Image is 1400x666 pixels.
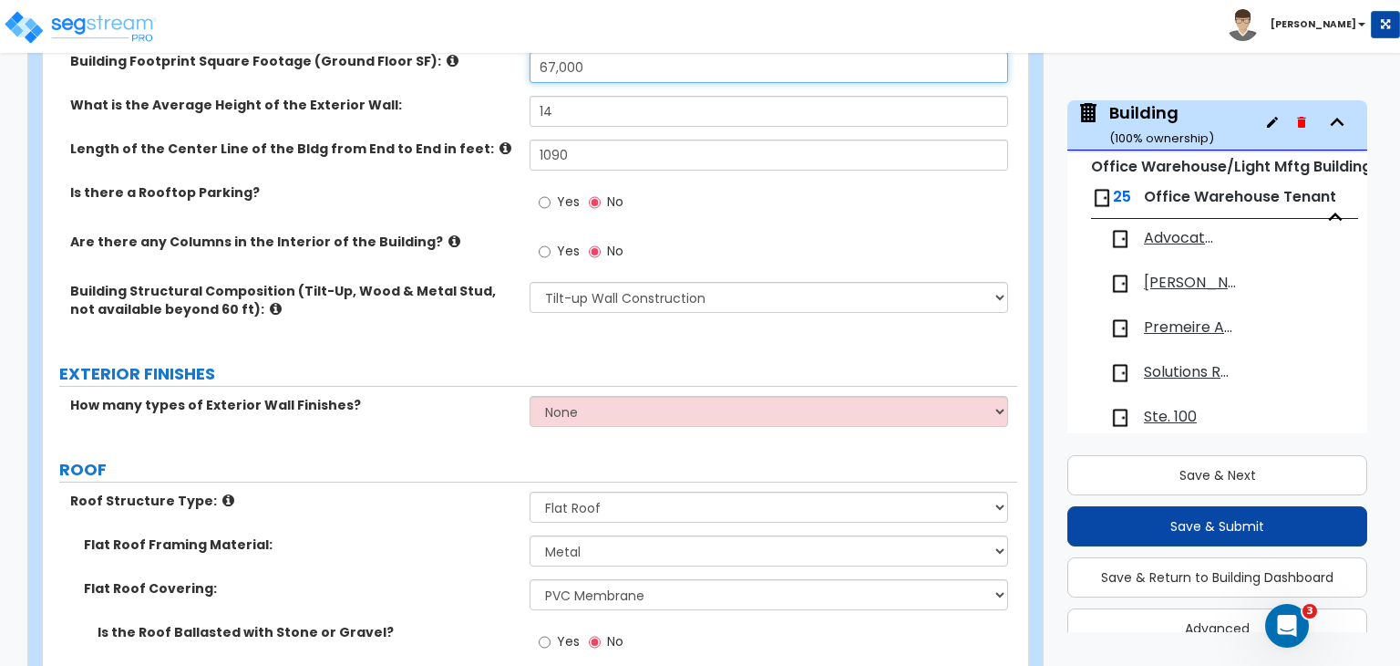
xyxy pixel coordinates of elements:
span: 25 [1113,186,1131,207]
span: Hartz Pest Control [1144,273,1236,294]
span: Building [1076,101,1214,148]
button: Save & Return to Building Dashboard [1067,557,1367,598]
img: door.png [1109,317,1131,339]
label: Is there a Rooftop Parking? [70,183,516,202]
input: Yes [539,632,551,652]
iframe: Intercom live chat [1265,604,1309,648]
span: Ste. 100 [1144,407,1197,428]
label: Flat Roof Framing Material: [84,536,516,554]
span: Yes [557,632,580,650]
span: No [607,193,623,211]
label: Building Footprint Square Footage (Ground Floor SF): [70,52,516,70]
label: Building Structural Composition (Tilt-Up, Wood & Metal Stud, not available beyond 60 ft): [70,282,516,318]
input: No [589,193,601,213]
label: ROOF [59,458,1017,482]
span: Office Warehouse Tenant [1144,186,1336,207]
span: Yes [557,242,580,260]
input: Yes [539,242,551,262]
label: How many types of Exterior Wall Finishes? [70,396,516,414]
img: building.svg [1076,101,1100,125]
span: Solutions Roofing & Building, Inc. [1144,362,1236,383]
input: Yes [539,193,551,213]
b: [PERSON_NAME] [1271,17,1356,31]
span: 3 [1302,604,1317,619]
button: Advanced [1067,609,1367,649]
img: door.png [1109,407,1131,429]
i: click for more info! [448,234,460,248]
button: Save & Next [1067,455,1367,495]
small: ( 100 % ownership) [1109,130,1214,147]
span: Advocated for the Independent [1144,228,1221,249]
span: Yes [557,193,580,211]
i: click for more info! [222,494,234,507]
label: EXTERIOR FINISHES [59,362,1017,386]
input: No [589,632,601,652]
label: Roof Structure Type: [70,492,516,510]
label: Is the Roof Ballasted with Stone or Gravel? [98,623,516,641]
label: Length of the Center Line of the Bldg from End to End in feet: [70,140,516,158]
label: Flat Roof Covering: [84,579,516,598]
label: Are there any Columns in the Interior of the Building? [70,233,516,251]
img: avatar.png [1227,9,1259,41]
img: door.png [1109,273,1131,295]
i: click for more info! [270,302,282,316]
img: door.png [1091,187,1113,209]
img: logo_pro_r.png [3,9,158,46]
button: Save & Submit [1067,506,1367,546]
small: Office Warehouse/Light Mftg Building [1091,156,1372,177]
span: No [607,242,623,260]
label: What is the Average Height of the Exterior Wall: [70,96,516,114]
div: Building [1109,101,1214,148]
img: door.png [1109,228,1131,250]
span: Premeire Auto Group [1144,317,1236,338]
i: click for more info! [499,141,511,155]
img: door.png [1109,362,1131,384]
i: click for more info! [447,54,458,68]
span: No [607,632,623,650]
input: No [589,242,601,262]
